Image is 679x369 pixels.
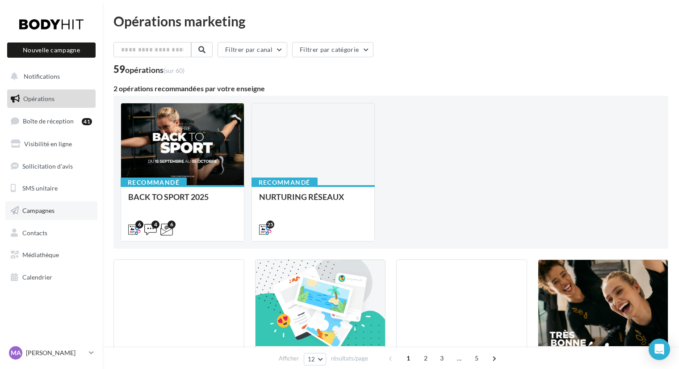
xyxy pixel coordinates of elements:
[419,351,433,365] span: 2
[218,42,287,57] button: Filtrer par canal
[5,246,97,264] a: Médiathèque
[113,64,184,74] div: 59
[23,117,74,125] span: Boîte de réception
[304,353,327,365] button: 12
[5,135,97,153] a: Visibilité en ligne
[435,351,449,365] span: 3
[113,14,668,28] div: Opérations marketing
[11,348,21,357] span: MA
[649,339,670,360] div: Open Intercom Messenger
[308,356,315,363] span: 12
[22,162,73,170] span: Sollicitation d'avis
[121,178,187,187] div: Recommandé
[24,140,72,148] span: Visibilité en ligne
[5,67,94,86] button: Notifications
[5,157,97,176] a: Sollicitation d'avis
[259,192,368,210] div: NURTURING RÉSEAUX
[113,85,668,92] div: 2 opérations recommandées par votre enseigne
[22,184,58,192] span: SMS unitaire
[24,72,60,80] span: Notifications
[401,351,415,365] span: 1
[5,179,97,198] a: SMS unitaire
[292,42,373,57] button: Filtrer par catégorie
[5,111,97,131] a: Boîte de réception41
[82,118,92,125] div: 41
[128,192,237,210] div: BACK TO SPORT 2025
[279,354,299,363] span: Afficher
[5,268,97,287] a: Calendrier
[469,351,484,365] span: 5
[7,42,96,58] button: Nouvelle campagne
[151,221,159,229] div: 4
[5,89,97,108] a: Opérations
[5,224,97,242] a: Contacts
[331,354,368,363] span: résultats/page
[22,229,47,237] span: Contacts
[5,201,97,220] a: Campagnes
[22,251,59,259] span: Médiathèque
[266,221,274,229] div: 25
[135,221,143,229] div: 6
[168,221,176,229] div: 6
[22,273,52,281] span: Calendrier
[125,66,184,74] div: opérations
[163,67,184,74] span: (sur 60)
[26,348,85,357] p: [PERSON_NAME]
[7,344,96,361] a: MA [PERSON_NAME]
[22,207,54,214] span: Campagnes
[452,351,466,365] span: ...
[251,178,318,187] div: Recommandé
[23,95,54,102] span: Opérations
